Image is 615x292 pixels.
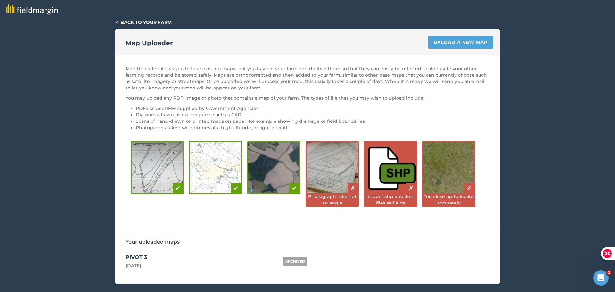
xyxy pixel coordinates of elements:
[423,142,474,193] img: Close up images are bad
[115,20,172,25] a: < Back to your farm
[365,193,416,206] div: Import .shp and .kml files as fields
[464,183,474,193] div: ✗
[173,183,183,193] div: ✔
[136,118,489,124] li: Scans of hand-drawn or printed maps on paper, for example showing drainage or field boundaries
[307,193,358,206] div: Photograph taken at an angle
[136,105,489,112] li: PDFs or GeoTIFFs supplied by Government Agencies
[423,193,474,206] div: Too close up to locate accurately
[126,238,489,246] h3: Your uploaded maps
[126,263,147,269] div: [DATE]
[606,270,611,275] span: 2
[283,257,307,266] div: ARCHIVED
[132,142,183,193] img: Hand-drawn diagram is good
[126,254,147,261] div: PIVOT 3
[126,95,489,101] p: You may upload any PDF, image or photo that contains a map of your farm. The types of file that y...
[126,250,307,273] a: PIVOT 3[DATE]ARCHIVED
[126,38,173,47] h2: Map Uploader
[406,183,416,193] div: ✗
[136,124,489,131] li: Photographs taken with drones at a high altitude, or light aircraft
[348,183,358,193] div: ✗
[126,65,489,91] p: Map Uploader allows you to take existing maps that you have of your farm and digitise them so tha...
[307,142,358,193] img: Photos taken at an angle are bad
[231,183,241,193] div: ✔
[365,142,416,193] img: Shapefiles are bad
[428,36,493,49] a: Upload a new map
[6,4,58,15] img: fieldmargin logo
[190,142,241,193] img: Digital diagram is good
[289,183,299,193] div: ✔
[136,112,489,118] li: Diagrams drawn using programs such as CAD
[593,270,609,286] iframe: Intercom live chat
[248,142,299,193] img: Drone photography is good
